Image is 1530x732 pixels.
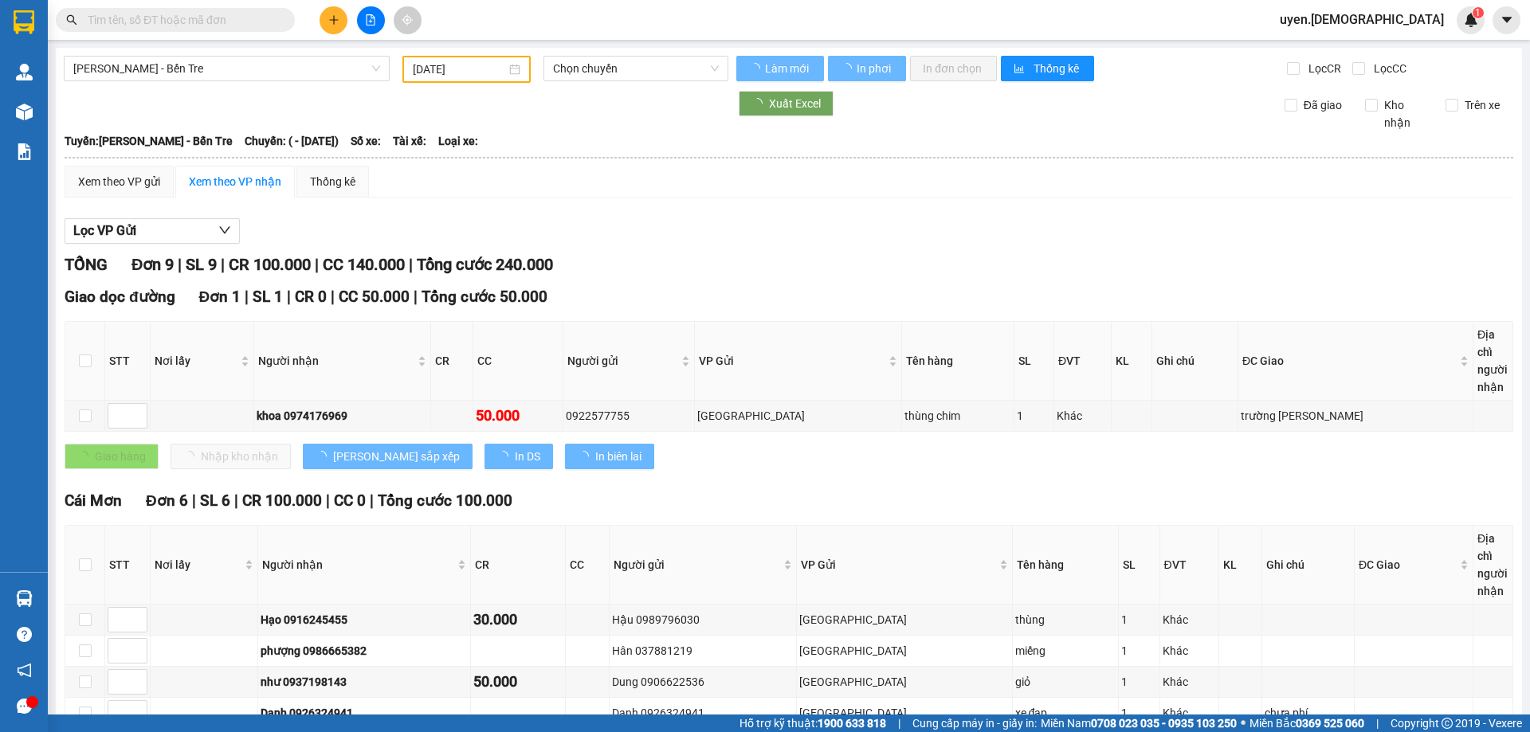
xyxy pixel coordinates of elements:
[902,322,1014,401] th: Tên hàng
[192,491,196,510] span: |
[1442,718,1453,729] span: copyright
[14,10,34,34] img: logo-vxr
[1265,704,1351,722] div: chưa phí
[1034,60,1081,77] span: Thống kê
[221,255,225,274] span: |
[315,255,319,274] span: |
[799,673,1010,691] div: [GEOGRAPHIC_DATA]
[1493,6,1520,34] button: caret-down
[331,288,335,306] span: |
[828,56,906,81] button: In phơi
[17,663,32,678] span: notification
[567,352,678,370] span: Người gửi
[566,407,692,425] div: 0922577755
[695,401,902,432] td: Sài Gòn
[257,407,428,425] div: khoa 0974176969
[769,95,821,112] span: Xuất Excel
[515,448,540,465] span: In DS
[1112,322,1152,401] th: KL
[1015,704,1116,722] div: xe đạp
[697,407,899,425] div: [GEOGRAPHIC_DATA]
[1163,611,1217,628] div: Khác
[1376,714,1379,732] span: |
[65,444,159,469] button: Giao hàng
[1014,63,1027,76] span: bar-chart
[155,556,241,573] span: Nơi lấy
[1163,642,1217,660] div: Khác
[365,14,376,25] span: file-add
[245,132,339,150] span: Chuyến: ( - [DATE])
[152,14,190,30] span: Nhận:
[1473,7,1484,18] sup: 1
[1057,407,1108,425] div: Khác
[1121,673,1157,691] div: 1
[1475,7,1481,18] span: 1
[1367,60,1409,77] span: Lọc CC
[370,491,374,510] span: |
[497,451,515,462] span: loading
[258,352,414,370] span: Người nhận
[178,255,182,274] span: |
[152,49,314,69] div: Huy
[1296,717,1364,730] strong: 0369 525 060
[799,642,1010,660] div: [GEOGRAPHIC_DATA]
[105,526,151,605] th: STT
[1041,714,1237,732] span: Miền Nam
[261,642,468,660] div: phượng 0986665382
[1013,526,1120,605] th: Tên hàng
[152,69,314,91] div: 0396143342
[73,221,136,241] span: Lọc VP Gửi
[801,556,996,573] span: VP Gửi
[1500,13,1514,27] span: caret-down
[857,60,893,77] span: In phơi
[566,526,610,605] th: CC
[17,627,32,642] span: question-circle
[16,64,33,80] img: warehouse-icon
[1163,673,1217,691] div: Khác
[797,698,1013,729] td: Sài Gòn
[739,714,886,732] span: Hỗ trợ kỹ thuật:
[1001,56,1094,81] button: bar-chartThống kê
[565,444,654,469] button: In biên lai
[65,135,233,147] b: Tuyến: [PERSON_NAME] - Bến Tre
[402,14,413,25] span: aim
[1359,556,1457,573] span: ĐC Giao
[736,56,824,81] button: Làm mới
[262,556,454,573] span: Người nhận
[199,288,241,306] span: Đơn 1
[414,288,418,306] span: |
[1477,326,1508,396] div: Địa chỉ người nhận
[261,673,468,691] div: như 0937198143
[65,491,122,510] span: Cái Mơn
[334,491,366,510] span: CC 0
[200,491,230,510] span: SL 6
[1015,642,1116,660] div: miếng
[1241,720,1246,726] span: ⚪️
[229,255,311,274] span: CR 100.000
[1249,714,1364,732] span: Miền Bắc
[14,15,38,32] span: Gửi:
[320,6,347,34] button: plus
[253,288,283,306] span: SL 1
[189,173,281,190] div: Xem theo VP nhận
[323,255,405,274] span: CC 140.000
[16,143,33,160] img: solution-icon
[295,288,327,306] span: CR 0
[904,407,1011,425] div: thùng chim
[1219,526,1261,605] th: KL
[378,491,512,510] span: Tổng cước 100.000
[739,91,834,116] button: Xuất Excel
[105,322,151,401] th: STT
[799,704,1010,722] div: [GEOGRAPHIC_DATA]
[65,218,240,244] button: Lọc VP Gửi
[333,448,460,465] span: [PERSON_NAME] sắp xếp
[612,673,794,691] div: Dung 0906622536
[17,699,32,714] span: message
[841,63,854,74] span: loading
[473,609,562,631] div: 30.000
[413,61,506,78] input: 14/09/2025
[1152,322,1238,401] th: Ghi chú
[612,611,794,628] div: Hậu 0989796030
[595,448,641,465] span: In biên lai
[1297,96,1348,114] span: Đã giao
